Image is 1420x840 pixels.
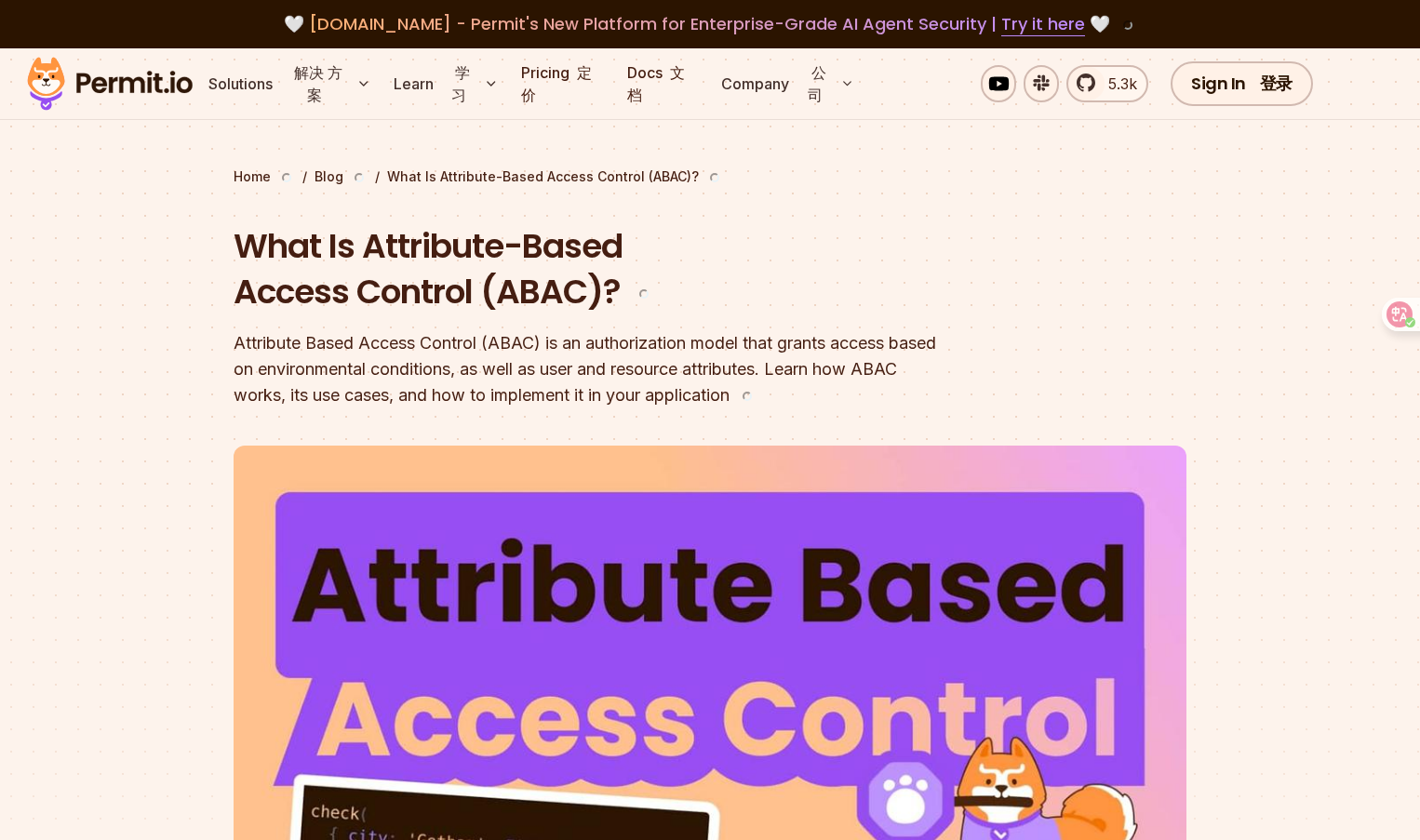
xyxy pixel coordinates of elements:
[19,52,201,115] img: Permit logo
[1001,12,1085,36] a: Try it here
[1066,65,1148,102] a: 5.3k
[315,167,368,186] a: Blog
[201,54,379,113] button: Solutions 解决 方案
[521,63,592,104] font: 定价
[627,63,685,104] font: 文档
[294,63,342,104] font: 解决 方案
[1260,72,1293,95] font: 登录
[386,54,506,113] button: Learn 学习
[1171,61,1313,106] a: Sign In 登录
[620,54,706,113] a: Docs 文档
[514,54,613,113] a: Pricing 定价
[234,223,948,315] h1: What Is Attribute-Based Access Control (ABAC)?
[309,12,1085,35] span: [DOMAIN_NAME] - Permit's New Platform for Enterprise-Grade AI Agent Security |
[234,330,948,408] div: Attribute Based Access Control (ABAC) is an authorization model that grants access based on envir...
[1097,73,1137,95] span: 5.3k
[234,167,1186,186] div: / /
[234,167,295,186] a: Home
[714,54,862,113] button: Company 公司
[808,63,826,104] font: 公司
[451,63,470,104] font: 学习
[45,11,1375,37] div: 🤍 🤍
